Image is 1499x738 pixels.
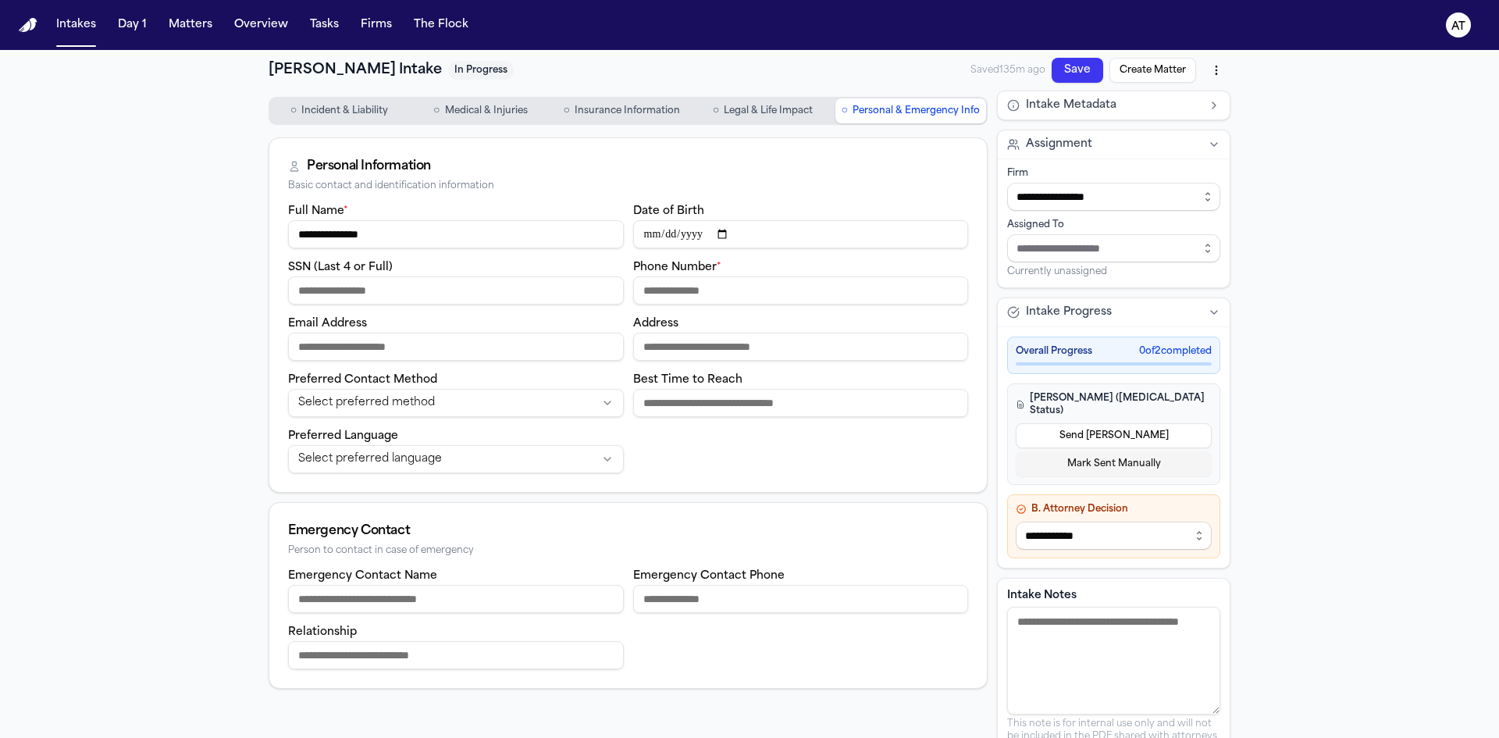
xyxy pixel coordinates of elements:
span: Personal & Emergency Info [853,105,980,117]
input: Emergency contact phone [633,585,969,613]
label: Address [633,318,678,330]
span: ○ [713,103,719,119]
button: Create Matter [1109,58,1196,83]
label: Emergency Contact Phone [633,570,785,582]
button: Go to Insurance Information [553,98,691,123]
label: Relationship [288,626,357,638]
label: Email Address [288,318,367,330]
span: Intake Metadata [1026,98,1116,113]
input: Emergency contact relationship [288,641,624,669]
button: Save [1052,58,1103,83]
span: ○ [842,103,848,119]
label: Full Name [288,205,348,217]
div: Assigned To [1007,219,1220,231]
button: Tasks [304,11,345,39]
input: Email address [288,333,624,361]
textarea: Intake notes [1007,607,1220,715]
span: Medical & Injuries [445,105,528,117]
div: Firm [1007,167,1220,180]
label: Emergency Contact Name [288,570,437,582]
button: More actions [1202,56,1230,84]
input: Select firm [1007,183,1220,211]
input: Full name [288,220,624,248]
span: Intake Progress [1026,305,1112,320]
input: Best time to reach [633,389,969,417]
span: In Progress [448,61,514,80]
a: Home [19,18,37,33]
input: Emergency contact name [288,585,624,613]
h4: B. Attorney Decision [1016,503,1212,515]
span: Saved 135m ago [970,64,1045,77]
span: 0 of 2 completed [1139,345,1212,358]
span: Incident & Liability [301,105,388,117]
input: Assign to staff member [1007,234,1220,262]
button: Matters [162,11,219,39]
label: Preferred Contact Method [288,374,437,386]
div: Basic contact and identification information [288,180,968,192]
input: Address [633,333,969,361]
span: Insurance Information [575,105,680,117]
button: Go to Medical & Injuries [411,98,550,123]
span: ○ [563,103,569,119]
button: Assignment [998,130,1230,159]
span: Legal & Life Impact [724,105,813,117]
span: Currently unassigned [1007,266,1107,278]
h4: [PERSON_NAME] ([MEDICAL_DATA] Status) [1016,392,1212,417]
input: Phone number [633,276,969,305]
button: Intake Metadata [998,91,1230,119]
button: Firms [354,11,398,39]
button: Go to Incident & Liability [270,98,408,123]
button: Intakes [50,11,102,39]
label: Date of Birth [633,205,704,217]
button: Send [PERSON_NAME] [1016,423,1212,448]
button: Overview [228,11,294,39]
label: Preferred Language [288,430,398,442]
div: Personal Information [307,157,431,176]
input: SSN [288,276,624,305]
label: Intake Notes [1007,588,1220,604]
button: Intake Progress [998,298,1230,326]
button: Go to Personal & Emergency Info [835,98,986,123]
img: Finch Logo [19,18,37,33]
button: The Flock [408,11,475,39]
span: Assignment [1026,137,1092,152]
label: Phone Number [633,262,721,273]
button: Mark Sent Manually [1016,451,1212,476]
div: Emergency Contact [288,522,968,540]
span: ○ [433,103,440,119]
div: Person to contact in case of emergency [288,545,968,557]
label: Best Time to Reach [633,374,742,386]
h1: [PERSON_NAME] Intake [269,59,442,81]
input: Date of birth [633,220,969,248]
button: Day 1 [112,11,153,39]
span: ○ [290,103,297,119]
span: Overall Progress [1016,345,1092,358]
button: Go to Legal & Life Impact [694,98,832,123]
label: SSN (Last 4 or Full) [288,262,393,273]
text: AT [1451,21,1465,32]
